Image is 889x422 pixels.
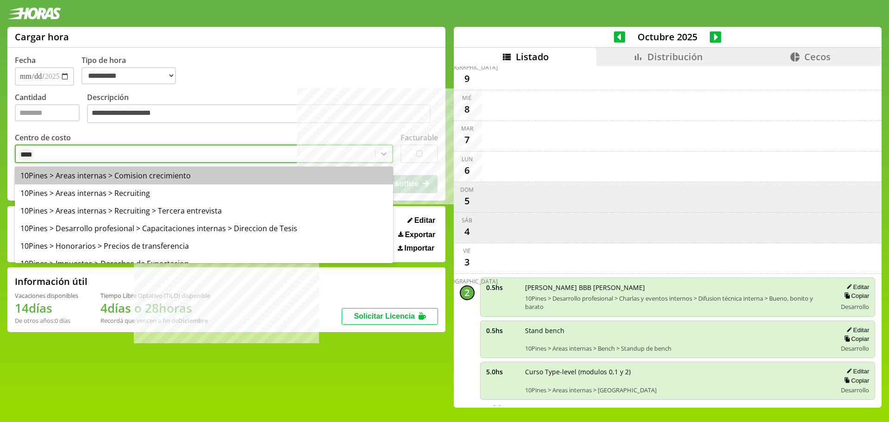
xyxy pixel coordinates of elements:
span: Desarrollo [841,386,869,394]
img: logotipo [7,7,61,19]
div: scrollable content [454,66,882,406]
span: 10Pines > Areas internas > Bench > Standup de bench [525,344,831,353]
div: [DEMOGRAPHIC_DATA] [437,63,498,71]
button: Copiar [841,377,869,384]
h1: Cargar hora [15,31,69,43]
div: 8 [460,102,475,117]
select: Tipo de hora [81,67,176,84]
span: Editar [414,216,435,225]
div: 10Pines > Desarrollo profesional > Capacitaciones internas > Direccion de Tesis [15,220,393,237]
div: Vacaciones disponibles [15,291,78,300]
label: Tipo de hora [81,55,183,86]
div: 5 [460,194,475,208]
button: Copiar [841,335,869,343]
div: mié [462,94,472,102]
label: Centro de costo [15,132,71,143]
div: Total 6 hs [480,403,876,412]
span: Distribución [647,50,703,63]
div: sáb [462,216,472,224]
input: Cantidad [15,104,80,121]
h1: 14 días [15,300,78,316]
label: Fecha [15,55,36,65]
button: Editar [844,326,869,334]
div: Tiempo Libre Optativo (TiLO) disponible [100,291,210,300]
div: mar [461,125,473,132]
button: Editar [844,283,869,291]
h1: 4 días o 28 horas [100,300,210,316]
div: dom [460,186,474,194]
span: Desarrollo [841,302,869,311]
button: Editar [844,367,869,375]
span: Octubre 2025 [625,31,710,43]
div: 10Pines > Honorarios > Precios de transferencia [15,237,393,255]
div: vie [463,247,471,255]
div: 9 [460,71,475,86]
span: [PERSON_NAME] BBB [PERSON_NAME] [525,283,831,292]
span: 10Pines > Areas internas > [GEOGRAPHIC_DATA] [525,386,831,394]
span: Desarrollo [841,344,869,353]
span: 0.5 hs [486,283,519,292]
button: Solicitar Licencia [342,308,438,325]
label: Descripción [87,92,438,126]
div: 6 [460,163,475,178]
span: Curso Type-level (modulos 0,1 y 2) [525,367,831,376]
div: [DEMOGRAPHIC_DATA] [437,277,498,285]
span: Cecos [804,50,831,63]
div: 3 [460,255,475,270]
button: Editar [405,216,438,225]
span: 5.0 hs [486,367,519,376]
h2: Información útil [15,275,88,288]
div: 4 [460,224,475,239]
span: Solicitar Licencia [354,312,415,320]
div: Recordá que vencen a fin de [100,316,210,325]
button: Copiar [841,292,869,300]
b: Diciembre [178,316,208,325]
span: Exportar [405,231,435,239]
span: Listado [516,50,549,63]
span: 10Pines > Desarrollo profesional > Charlas y eventos internos > Difusion técnica interna > Bueno,... [525,294,831,311]
div: 2 [460,285,475,300]
button: Exportar [395,230,438,239]
label: Facturable [401,132,438,143]
div: 10Pines > Areas internas > Comision crecimiento [15,167,393,184]
span: Importar [404,244,434,252]
div: 10Pines > Impuestos > Derechos de Exportacion [15,255,393,272]
div: 7 [460,132,475,147]
div: De otros años: 0 días [15,316,78,325]
span: Stand bench [525,326,831,335]
textarea: Descripción [87,104,431,124]
div: lun [462,155,473,163]
span: 0.5 hs [486,326,519,335]
div: 10Pines > Areas internas > Recruiting > Tercera entrevista [15,202,393,220]
div: 10Pines > Areas internas > Recruiting [15,184,393,202]
label: Cantidad [15,92,87,126]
